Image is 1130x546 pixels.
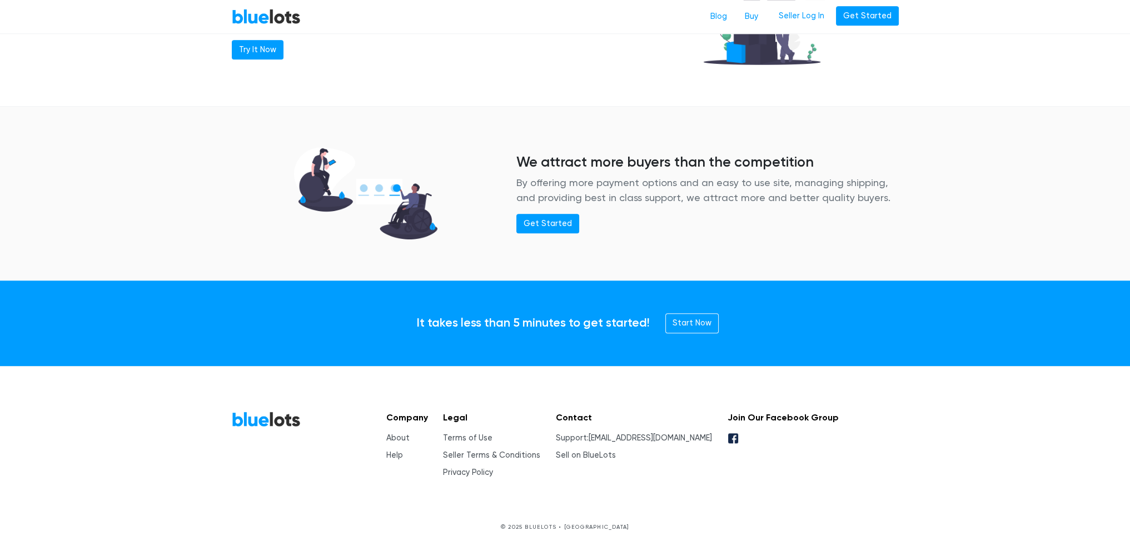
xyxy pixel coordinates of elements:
h5: Contact [556,412,712,423]
li: Support: [556,432,712,444]
h4: It takes less than 5 minutes to get started! [416,316,650,330]
a: Privacy Policy [443,468,493,477]
a: BlueLots [232,8,301,24]
a: Seller Terms & Conditions [443,450,540,460]
a: Seller Log In [771,6,832,26]
a: Get Started [836,6,899,26]
a: Get Started [516,214,579,234]
a: [EMAIL_ADDRESS][DOMAIN_NAME] [589,433,712,443]
h5: Legal [443,412,540,423]
a: BlueLots [232,411,301,427]
a: Start Now [665,313,719,333]
a: Blog [701,6,736,27]
h5: Join Our Facebook Group [727,412,838,423]
p: By offering more payment options and an easy to use site, managing shipping, and providing best i... [516,175,899,205]
a: Try It Now [232,40,283,60]
h3: We attract more buyers than the competition [516,153,899,170]
a: Buy [736,6,767,27]
a: Terms of Use [443,433,492,443]
p: © 2025 BLUELOTS • [GEOGRAPHIC_DATA] [232,523,899,531]
img: managed_support-386c15411df94918de98056523380e584c29b605ce1dde1c92bb3e90690d2b3d.png [280,138,452,249]
a: Help [386,450,403,460]
a: Sell on BlueLots [556,450,616,460]
h5: Company [386,412,428,423]
a: About [386,433,410,443]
